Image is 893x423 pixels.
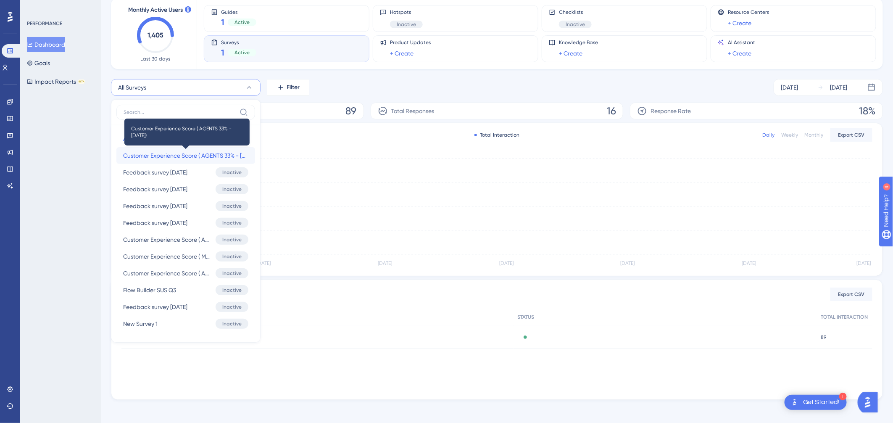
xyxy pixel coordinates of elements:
button: Feedback survey [DATE]Inactive [116,299,255,315]
div: Weekly [781,132,798,138]
span: Inactive [222,236,242,243]
span: 18% [859,104,876,118]
span: Guides [221,9,256,15]
span: Inactive [222,253,242,260]
button: Customer Experience Score ( AGENTS 33% - [DATE])Inactive [116,265,255,282]
span: 89 [346,104,357,118]
button: Export CSV [830,128,872,142]
a: + Create [559,48,582,58]
a: + Create [390,48,414,58]
span: Inactive [222,186,242,193]
div: 4 [58,4,61,11]
span: Export CSV [838,291,865,298]
span: Inactive [222,169,242,176]
span: Customer Experience Score ( AGENTS 33% - [DATE]) [123,151,248,161]
span: Customer Experience Score ( AGENTS 33% - [DATE]) [131,125,243,139]
span: Customer Experience Score ( ADMINS - [DATE]) [123,235,212,245]
span: Active [234,49,250,56]
button: Feedback survey [DATE]Inactive [116,181,255,198]
span: Inactive [222,287,242,293]
span: Last 30 days [141,56,171,62]
button: Export CSV [830,288,872,301]
tspan: [DATE] [378,261,392,267]
div: Get Started! [803,398,840,407]
span: All Surveys [123,134,151,144]
tspan: [DATE] [742,261,756,267]
button: Customer Experience Score ( ADMINS - [DATE])Inactive [116,231,255,248]
div: PERFORMANCE [27,20,62,27]
div: Monthly [805,132,824,138]
span: 1 [221,16,224,28]
span: Flow Builder SUS Q3 [123,285,176,295]
span: Customer Experience Score ( MANAGERS - [DATE]) [123,251,212,262]
span: Resource Centers [728,9,769,16]
span: Hotspots [390,9,423,16]
button: Impact ReportsBETA [27,74,85,89]
span: TOTAL INTERACTION [821,314,868,320]
button: Feedback survey [DATE]Inactive [116,164,255,181]
button: Customer Experience Score ( AGENTS 33% - [DATE])Customer Experience Score ( AGENTS 33% - [DATE]) [116,147,255,164]
a: + Create [728,48,751,58]
span: Knowledge Base [559,39,598,46]
button: All Surveys [116,130,255,147]
tspan: [DATE] [856,261,871,267]
img: launcher-image-alternative-text [790,397,800,407]
iframe: UserGuiding AI Assistant Launcher [858,390,883,415]
span: Feedback survey [DATE] [123,302,187,312]
span: Need Help? [20,2,53,12]
span: Export CSV [838,132,865,138]
div: Daily [762,132,774,138]
span: Checklists [559,9,592,16]
span: Inactive [566,21,585,28]
span: Inactive [397,21,416,28]
button: Feedback survey [DATE]Inactive [116,198,255,214]
span: Inactive [222,270,242,277]
span: STATUS [518,314,535,320]
button: Dashboard [27,37,65,52]
span: Customer Experience Score ( AGENTS 33% - [DATE]) [123,268,212,278]
span: Surveys [221,39,256,45]
tspan: [DATE] [621,261,635,267]
span: Monthly Active Users [128,5,183,15]
span: 16 [607,104,616,118]
button: Goals [27,56,50,71]
span: Inactive [222,203,242,209]
span: All Surveys [118,82,146,93]
span: 1 [221,47,224,58]
tspan: [DATE] [257,261,271,267]
input: Search... [124,109,236,116]
span: Product Updates [390,39,431,46]
button: Flow Builder SUS Q3Inactive [116,282,255,299]
span: Feedback survey [DATE] [123,167,187,177]
button: Filter [267,79,309,96]
button: All Surveys [111,79,261,96]
span: Filter [287,82,300,93]
div: Open Get Started! checklist, remaining modules: 1 [785,395,847,410]
button: New Survey 1Inactive [116,315,255,332]
div: BETA [78,79,85,84]
div: [DATE] [830,82,848,93]
div: [DATE] [781,82,798,93]
span: 89 [821,334,827,341]
span: Feedback survey [DATE] [123,218,187,228]
span: Feedback survey [DATE] [123,184,187,194]
a: + Create [728,18,751,28]
span: Total Responses [391,106,435,116]
span: Feedback survey [DATE] [123,201,187,211]
span: Active [234,19,250,26]
span: New Survey 1 [123,319,158,329]
div: Total Interaction [474,132,520,138]
button: Feedback survey [DATE]Inactive [116,214,255,231]
text: 1,405 [148,31,163,39]
span: Inactive [222,219,242,226]
div: 1 [839,393,847,400]
span: Inactive [222,304,242,310]
span: AI Assistant [728,39,755,46]
span: Response Rate [651,106,691,116]
span: Inactive [222,320,242,327]
tspan: [DATE] [499,261,514,267]
button: Customer Experience Score ( MANAGERS - [DATE])Inactive [116,248,255,265]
